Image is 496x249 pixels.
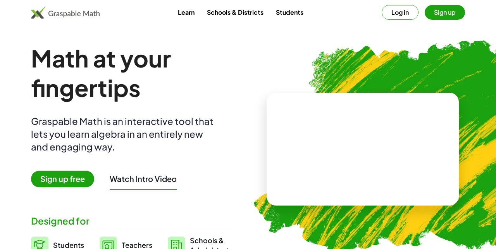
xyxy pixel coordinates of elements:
a: Students [270,5,310,19]
a: Schools & Districts [201,5,270,19]
video: What is this? This is dynamic math notation. Dynamic math notation plays a central role in how Gr... [305,120,421,178]
button: Sign up [425,5,465,20]
iframe: Sign in with Google Dialog [337,8,488,125]
button: Log in [382,5,418,20]
div: Designed for [31,214,236,227]
h1: Math at your fingertips [31,43,236,102]
a: Learn [172,5,201,19]
span: Sign up free [31,171,94,187]
button: Watch Intro Video [110,174,177,184]
div: Graspable Math is an interactive tool that lets you learn algebra in an entirely new and engaging... [31,115,217,153]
